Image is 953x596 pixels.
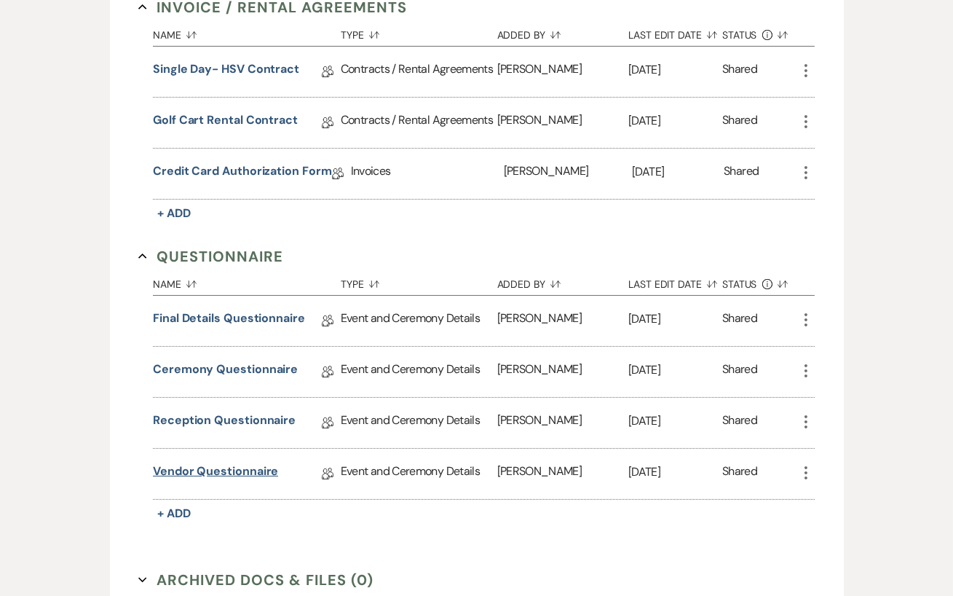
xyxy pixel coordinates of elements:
div: Invoices [351,149,504,199]
div: Shared [722,412,757,434]
p: [DATE] [628,463,722,482]
div: [PERSON_NAME] [497,296,628,346]
button: Name [153,267,341,295]
span: Status [722,30,757,40]
button: Name [153,18,341,46]
p: [DATE] [628,412,722,431]
div: [PERSON_NAME] [497,347,628,397]
a: Golf Cart Rental Contract [153,111,298,134]
button: Status [722,18,797,46]
div: Contracts / Rental Agreements [341,47,497,97]
div: [PERSON_NAME] [497,98,628,148]
div: Event and Ceremony Details [341,296,497,346]
p: [DATE] [632,162,724,181]
button: + Add [153,203,195,224]
a: Final Details Questionnaire [153,310,305,332]
span: + Add [157,506,191,521]
div: Contracts / Rental Agreements [341,98,497,148]
div: Shared [722,361,757,383]
button: Last Edit Date [628,18,722,46]
a: Single Day- HSV Contract [153,60,299,83]
button: + Add [153,503,195,524]
button: Last Edit Date [628,267,722,295]
div: Shared [722,111,757,134]
button: Added By [497,18,628,46]
p: [DATE] [628,361,722,380]
div: [PERSON_NAME] [497,398,628,448]
div: Shared [722,60,757,83]
p: [DATE] [628,111,722,130]
div: Event and Ceremony Details [341,347,497,397]
div: Shared [724,162,759,185]
div: Event and Ceremony Details [341,449,497,499]
a: Reception Questionnaire [153,412,296,434]
p: [DATE] [628,310,722,329]
span: + Add [157,205,191,221]
div: [PERSON_NAME] [497,449,628,499]
div: Shared [722,463,757,485]
button: Status [722,267,797,295]
p: [DATE] [628,60,722,79]
div: [PERSON_NAME] [497,47,628,97]
a: Ceremony Questionnaire [153,361,298,383]
div: Event and Ceremony Details [341,398,497,448]
button: Type [341,18,497,46]
a: Credit Card Authorization Form [153,162,332,185]
div: [PERSON_NAME] [504,149,632,199]
button: Added By [497,267,628,295]
a: Vendor Questionnaire [153,463,278,485]
button: Archived Docs & Files (0) [138,569,373,591]
span: Status [722,279,757,289]
button: Questionnaire [138,246,283,267]
button: Type [341,267,497,295]
div: Shared [722,310,757,332]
